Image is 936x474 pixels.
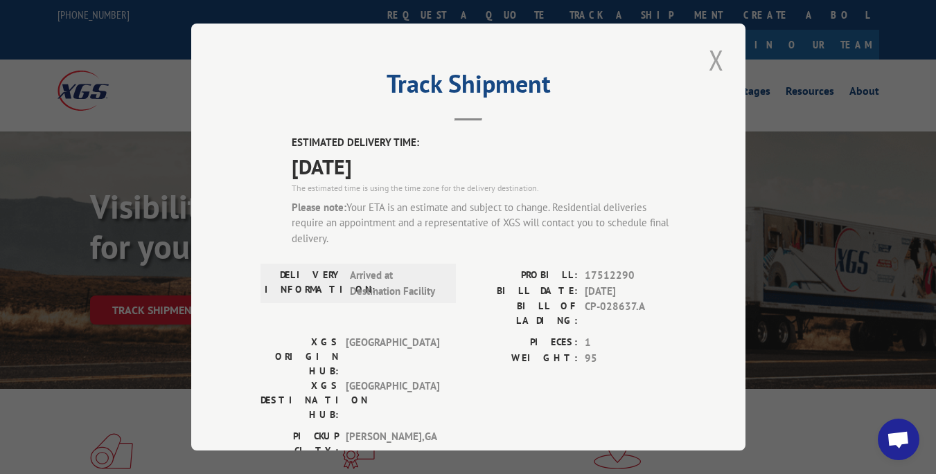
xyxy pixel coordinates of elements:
span: CP-028637.A [585,299,676,328]
label: XGS DESTINATION HUB: [261,379,339,422]
button: Close modal [705,41,728,79]
span: Arrived at Destination Facility [350,268,443,299]
span: 95 [585,351,676,367]
div: Your ETA is an estimate and subject to change. Residential deliveries require an appointment and ... [292,200,676,247]
label: ESTIMATED DELIVERY TIME: [292,135,676,151]
span: 17512290 [585,268,676,284]
span: [PERSON_NAME] , GA [346,429,439,458]
span: 1 [585,335,676,351]
label: PICKUP CITY: [261,429,339,458]
span: [GEOGRAPHIC_DATA] [346,335,439,379]
span: [DATE] [292,151,676,182]
h2: Track Shipment [261,74,676,100]
a: Open chat [878,419,919,460]
label: BILL DATE: [468,284,578,300]
label: WEIGHT: [468,351,578,367]
label: PROBILL: [468,268,578,284]
label: PIECES: [468,335,578,351]
div: The estimated time is using the time zone for the delivery destination. [292,182,676,194]
span: [DATE] [585,284,676,300]
label: XGS ORIGIN HUB: [261,335,339,379]
strong: Please note: [292,201,346,214]
label: BILL OF LADING: [468,299,578,328]
label: DELIVERY INFORMATION: [265,268,343,299]
span: [GEOGRAPHIC_DATA] [346,379,439,422]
